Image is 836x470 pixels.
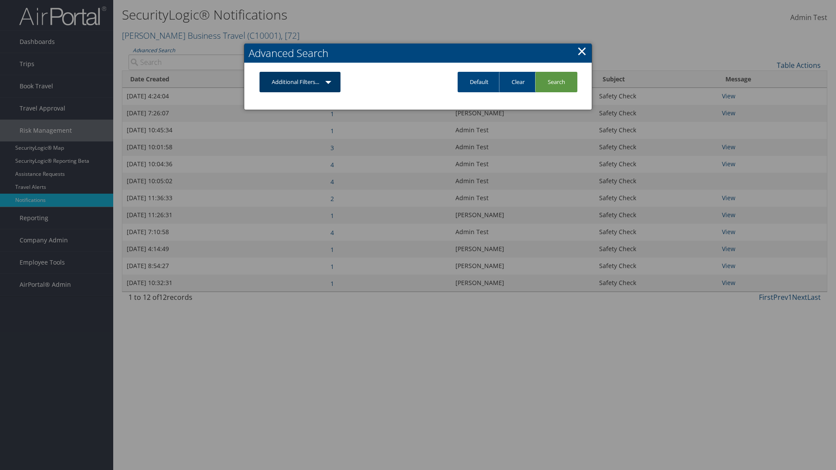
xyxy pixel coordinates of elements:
[244,44,592,63] h2: Advanced Search
[458,72,501,92] a: Default
[535,72,577,92] a: Search
[260,72,340,92] a: Additional Filters...
[499,72,537,92] a: Clear
[577,42,587,60] a: Close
